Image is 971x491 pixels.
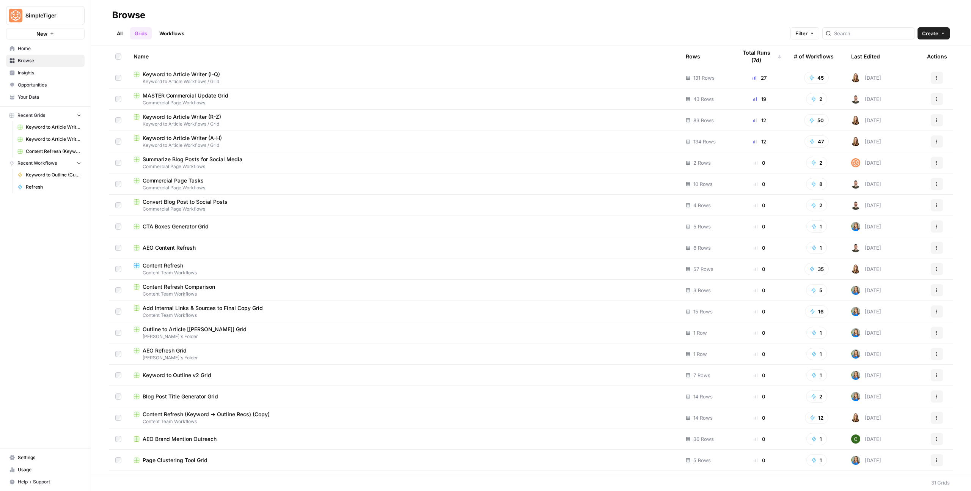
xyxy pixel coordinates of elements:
[806,390,827,403] button: 2
[693,244,711,252] span: 6 Rows
[134,333,674,340] span: [PERSON_NAME]'s Folder
[851,328,860,337] img: 57pqjeemi2nd7qi7uenxir8d7ni4
[134,121,674,127] span: Keyword to Article Workflows / Grid
[794,46,834,67] div: # of Workflows
[134,198,674,212] a: Convert Blog Post to Social PostsCommercial Page Workflows
[112,9,145,21] div: Browse
[6,79,85,91] a: Opportunities
[693,116,714,124] span: 83 Rows
[806,93,827,105] button: 2
[143,156,242,163] span: Summarize Blog Posts for Social Media
[26,148,81,155] span: Content Refresh (Keyword -> Outline Recs)
[851,307,860,316] img: 57pqjeemi2nd7qi7uenxir8d7ni4
[806,433,827,445] button: 1
[18,478,81,485] span: Help + Support
[805,305,828,318] button: 16
[143,113,221,121] span: Keyword to Article Writer (R-Z)
[18,69,81,76] span: Insights
[134,206,674,212] span: Commercial Page Workflows
[134,435,674,443] a: AEO Brand Mention Outreach
[806,369,827,381] button: 1
[134,78,674,85] span: Keyword to Article Workflows / Grid
[737,350,782,358] div: 0
[737,244,782,252] div: 0
[9,9,22,22] img: SimpleTiger Logo
[851,137,860,146] img: adxxwbht4igb62pobuqhfdrnybee
[737,116,782,124] div: 12
[795,30,808,37] span: Filter
[134,262,674,276] a: Content RefreshContent Team Workflows
[26,184,81,190] span: Refresh
[737,456,782,464] div: 0
[834,30,911,37] input: Search
[18,454,81,461] span: Settings
[112,27,127,39] a: All
[851,116,881,125] div: [DATE]
[806,348,827,360] button: 1
[804,263,829,275] button: 35
[143,326,247,333] span: Outline to Article [[PERSON_NAME]] Grid
[14,145,85,157] a: Content Refresh (Keyword -> Outline Recs)
[134,304,674,319] a: Add Internal Links & Sources to Final Copy GridContent Team Workflows
[851,73,881,82] div: [DATE]
[737,201,782,209] div: 0
[36,30,47,38] span: New
[851,243,881,252] div: [DATE]
[693,95,714,103] span: 43 Rows
[737,414,782,422] div: 0
[851,158,881,167] div: [DATE]
[806,199,827,211] button: 2
[693,159,711,167] span: 2 Rows
[134,99,674,106] span: Commercial Page Workflows
[143,393,218,400] span: Blog Post Title Generator Grid
[851,392,881,401] div: [DATE]
[134,326,674,340] a: Outline to Article [[PERSON_NAME]] Grid[PERSON_NAME]'s Folder
[693,74,715,82] span: 131 Rows
[143,134,222,142] span: Keyword to Article Writer (A-H)
[134,142,674,149] span: Keyword to Article Workflows / Grid
[143,456,207,464] span: Page Clustering Tool Grid
[17,112,45,119] span: Recent Grids
[851,73,860,82] img: adxxwbht4igb62pobuqhfdrnybee
[143,435,217,443] span: AEO Brand Mention Outreach
[806,178,827,190] button: 8
[25,12,71,19] span: SimpleTiger
[143,283,215,291] span: Content Refresh Comparison
[6,91,85,103] a: Your Data
[18,82,81,88] span: Opportunities
[18,466,81,473] span: Usage
[737,223,782,230] div: 0
[805,412,828,424] button: 12
[134,418,674,425] span: Content Team Workflows
[134,269,674,276] span: Content Team Workflows
[851,201,881,210] div: [DATE]
[14,133,85,145] a: Keyword to Article Writer (I-Q)
[693,138,716,145] span: 134 Rows
[790,27,819,39] button: Filter
[737,265,782,273] div: 0
[851,179,881,189] div: [DATE]
[851,286,881,295] div: [DATE]
[134,163,674,170] span: Commercial Page Workflows
[693,435,714,443] span: 36 Rows
[851,456,881,465] div: [DATE]
[851,434,881,444] div: [DATE]
[143,347,187,354] span: AEO Refresh Grid
[931,479,950,486] div: 31 Grids
[155,27,189,39] a: Workflows
[804,72,829,84] button: 45
[134,291,674,297] span: Content Team Workflows
[134,354,674,361] span: [PERSON_NAME]'s Folder
[693,201,711,209] span: 4 Rows
[14,169,85,181] a: Keyword to Outline (Current)
[134,71,674,85] a: Keyword to Article Writer (I-Q)Keyword to Article Workflows / Grid
[6,28,85,39] button: New
[737,46,782,67] div: Total Runs (7d)
[26,172,81,178] span: Keyword to Outline (Current)
[134,411,674,425] a: Content Refresh (Keyword -> Outline Recs) (Copy)Content Team Workflows
[134,456,674,464] a: Page Clustering Tool Grid
[851,116,860,125] img: adxxwbht4igb62pobuqhfdrnybee
[737,308,782,315] div: 0
[134,177,674,191] a: Commercial Page TasksCommercial Page Workflows
[737,393,782,400] div: 0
